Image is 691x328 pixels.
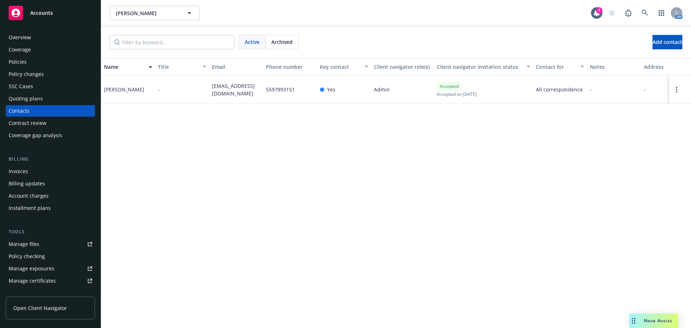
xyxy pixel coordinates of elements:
[638,6,652,20] a: Search
[434,58,533,75] button: Client navigator invitation status
[155,58,209,75] button: Title
[6,228,95,235] div: Tools
[6,117,95,129] a: Contract review
[6,287,95,299] a: Manage claims
[212,63,260,71] div: Email
[209,58,263,75] button: Email
[6,105,95,117] a: Contacts
[652,39,682,45] span: Add contact
[158,63,198,71] div: Title
[6,93,95,104] a: Quoting plans
[6,166,95,177] a: Invoices
[266,63,314,71] div: Phone number
[320,63,360,71] div: Key contact
[9,56,27,68] div: Policies
[9,190,49,202] div: Account charges
[110,35,234,49] input: Filter by keyword...
[6,275,95,287] a: Manage certificates
[9,178,45,189] div: Billing updates
[374,63,431,71] div: Client navigator role(s)
[605,6,619,20] a: Start snowing
[9,81,33,92] div: SSC Cases
[536,63,576,71] div: Contact for
[6,68,95,80] a: Policy changes
[9,117,46,129] div: Contract review
[9,166,28,177] div: Invoices
[621,6,636,20] a: Report a Bug
[6,251,95,262] a: Policy checking
[116,9,178,17] span: [PERSON_NAME]
[110,6,200,20] button: [PERSON_NAME]
[644,86,646,93] span: -
[654,6,669,20] a: Switch app
[9,202,51,214] div: Installment plans
[212,82,260,97] span: [EMAIL_ADDRESS][DOMAIN_NAME]
[371,58,434,75] button: Client navigator role(s)
[6,190,95,202] a: Account charges
[644,318,672,324] span: Nova Assist
[6,202,95,214] a: Installment plans
[6,263,95,274] a: Manage exposures
[6,178,95,189] a: Billing updates
[629,314,638,328] div: Drag to move
[104,63,144,71] div: Name
[9,238,39,250] div: Manage files
[590,63,638,71] div: Notes
[596,7,602,14] div: 7
[440,83,459,90] span: Accepted
[9,44,31,55] div: Coverage
[629,314,678,328] button: Nova Assist
[437,91,477,97] span: Accepted on [DATE]
[317,58,371,75] button: Key contact
[9,251,45,262] div: Policy checking
[6,3,95,23] a: Accounts
[536,86,584,93] span: All correspondence
[245,38,259,46] span: Active
[9,130,62,141] div: Coverage gap analysis
[9,287,45,299] div: Manage claims
[533,58,587,75] button: Contact for
[13,304,67,312] span: Open Client Navigator
[30,10,53,16] span: Accounts
[374,86,390,93] span: Admin
[6,56,95,68] a: Policies
[6,156,95,163] div: Billing
[437,63,522,71] div: Client navigator invitation status
[6,44,95,55] a: Coverage
[9,105,30,117] div: Contacts
[266,86,295,93] span: 5597993151
[271,38,293,46] span: Archived
[652,35,682,49] button: Add contact
[672,85,681,94] a: Open options
[101,58,155,75] button: Name
[9,93,43,104] div: Quoting plans
[6,238,95,250] a: Manage files
[104,86,144,93] div: [PERSON_NAME]
[6,32,95,43] a: Overview
[590,86,592,93] span: -
[263,58,317,75] button: Phone number
[9,275,56,287] div: Manage certificates
[327,86,335,93] span: Yes
[9,68,44,80] div: Policy changes
[9,263,54,274] div: Manage exposures
[158,86,160,93] span: -
[6,81,95,92] a: SSC Cases
[587,58,641,75] button: Notes
[9,32,31,43] div: Overview
[6,130,95,141] a: Coverage gap analysis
